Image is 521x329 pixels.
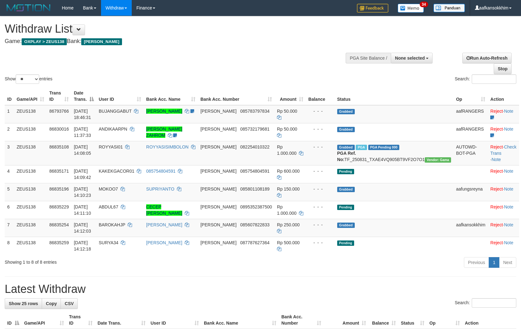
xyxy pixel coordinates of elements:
[454,219,488,237] td: aafkansokkhim
[200,204,237,209] span: [PERSON_NAME]
[99,186,118,191] span: MOKOO7
[504,109,513,114] a: Note
[240,127,269,132] span: Copy 085732179681 to clipboard
[5,283,516,295] h1: Latest Withdraw
[96,87,144,105] th: User ID: activate to sort column ascending
[74,186,91,198] span: [DATE] 14:10:23
[368,145,400,150] span: PGA Pending
[454,141,488,165] td: AUTOWD-BOT-PGA
[427,311,462,329] th: Op: activate to sort column ascending
[488,87,519,105] th: Action
[240,144,269,149] span: Copy 082254010322 to clipboard
[5,311,22,329] th: ID: activate to sort column descending
[14,87,47,105] th: Game/API: activate to sort column ascending
[398,311,427,329] th: Status: activate to sort column ascending
[277,186,300,191] span: Rp 150.000
[324,311,369,329] th: Amount: activate to sort column ascending
[74,109,91,120] span: [DATE] 18:46:31
[337,127,355,132] span: Grabbed
[16,74,39,84] select: Showentries
[488,201,519,219] td: ·
[5,298,42,309] a: Show 25 rows
[146,222,182,227] a: [PERSON_NAME]
[308,108,332,114] div: - - -
[454,87,488,105] th: Op: activate to sort column ascending
[146,109,182,114] a: [PERSON_NAME]
[335,87,454,105] th: Status
[47,87,71,105] th: Trans ID: activate to sort column ascending
[22,311,66,329] th: Game/API: activate to sort column ascending
[65,301,74,306] span: CSV
[454,183,488,201] td: aafungsreyna
[200,109,237,114] span: [PERSON_NAME]
[308,222,332,228] div: - - -
[5,74,52,84] label: Show entries
[201,311,279,329] th: Bank Acc. Name: activate to sort column ascending
[337,205,354,210] span: Pending
[146,127,182,138] a: [PERSON_NAME] ZAHROM
[74,169,91,180] span: [DATE] 14:09:42
[61,298,78,309] a: CSV
[337,187,355,192] span: Grabbed
[277,204,296,216] span: Rp 1.000.000
[22,38,67,45] span: OXPLAY > ZEUS138
[490,127,503,132] a: Reject
[240,240,269,245] span: Copy 087787627364 to clipboard
[490,222,503,227] a: Reject
[146,144,189,149] a: ROYYASISIMBOLON
[455,298,516,308] label: Search:
[308,126,332,132] div: - - -
[356,145,367,150] span: Marked by aafRornrotha
[99,127,127,132] span: ANDIKAARPN
[240,169,269,174] span: Copy 085754804591 to clipboard
[99,222,125,227] span: BAROKAHJP
[49,240,69,245] span: 86835259
[274,87,306,105] th: Amount: activate to sort column ascending
[337,169,354,174] span: Pending
[490,204,503,209] a: Reject
[74,240,91,251] span: [DATE] 14:12:18
[5,105,14,123] td: 1
[240,222,269,227] span: Copy 085607822833 to clipboard
[454,123,488,141] td: aafRANGERS
[99,169,135,174] span: KAKEKGACOR01
[144,87,198,105] th: Bank Acc. Name: activate to sort column ascending
[99,204,118,209] span: ABDUL67
[488,237,519,255] td: ·
[391,53,433,63] button: None selected
[42,298,61,309] a: Copy
[5,3,52,13] img: MOTION_logo.png
[240,109,269,114] span: Copy 085783797834 to clipboard
[337,151,356,162] b: PGA Ref. No:
[504,240,513,245] a: Note
[490,240,503,245] a: Reject
[504,204,513,209] a: Note
[74,144,91,156] span: [DATE] 14:08:05
[5,123,14,141] td: 2
[240,204,272,209] span: Copy 0895352387500 to clipboard
[14,237,47,255] td: ZEUS138
[14,105,47,123] td: ZEUS138
[462,311,516,329] th: Action
[277,109,297,114] span: Rp 50.000
[200,222,237,227] span: [PERSON_NAME]
[49,144,69,149] span: 86835108
[277,222,300,227] span: Rp 250.000
[490,186,503,191] a: Reject
[472,298,516,308] input: Search:
[14,123,47,141] td: ZEUS138
[49,169,69,174] span: 86835171
[472,74,516,84] input: Search:
[308,204,332,210] div: - - -
[14,165,47,183] td: ZEUS138
[395,56,425,61] span: None selected
[74,127,91,138] span: [DATE] 11:37:33
[490,109,503,114] a: Reject
[499,257,516,268] a: Next
[14,183,47,201] td: ZEUS138
[337,109,355,114] span: Grabbed
[504,127,513,132] a: Note
[277,144,296,156] span: Rp 1.000.000
[200,127,237,132] span: [PERSON_NAME]
[14,201,47,219] td: ZEUS138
